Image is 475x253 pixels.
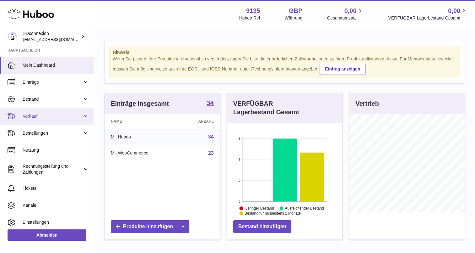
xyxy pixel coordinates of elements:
[246,7,260,15] strong: 9135
[327,7,364,21] a: 0,00 Gesamtumsatz
[113,56,456,75] div: Wenn Sie planen, Ihre Produkte international zu versenden, fügen Sie bitte die erforderlichen Zol...
[8,32,17,41] img: order_eu@3dconnexion.com
[388,7,467,21] a: 0,00 VERFÜGBAR Lagerbestand Gesamt
[105,129,179,145] td: Mit Huboo
[320,63,365,75] a: Eintrag anzeigen
[23,219,89,225] span: Einstellungen
[208,150,214,156] a: 23
[239,15,260,21] div: Huboo Ref
[289,7,302,15] strong: GBP
[23,163,83,175] span: Rechnungsstellung und Zahlungen
[105,145,179,161] td: Mit WooCommerce
[23,37,92,42] span: [EMAIL_ADDRESS][DOMAIN_NAME]
[344,7,357,15] span: 0,00
[23,96,83,102] span: Bestand
[111,220,189,233] a: Produkte hinzufügen
[23,62,89,68] span: Mein Dashboard
[23,185,89,191] span: Tickets
[233,220,291,233] a: Bestand hinzufügen
[238,200,240,203] text: 0
[23,113,83,119] span: Verkauf
[245,206,274,211] text: Geringer Bestand
[113,49,456,55] strong: Hinweis
[23,147,89,153] span: Nutzung
[245,211,301,216] text: Bestand für mindestens 2 Monate
[105,114,179,129] th: Name
[8,229,86,241] a: Abmelden
[238,158,240,161] text: 6
[179,114,220,129] th: Anzahl
[238,137,240,140] text: 9
[23,79,83,85] span: Einträge
[23,202,89,208] span: Kanäle
[355,99,379,108] h3: Vertrieb
[23,31,80,42] div: 3Dconnexion
[207,100,213,106] strong: 34
[327,15,364,21] span: Gesamtumsatz
[111,99,169,108] h3: Einträge insgesamt
[233,99,314,116] h3: VERFÜGBAR Lagerbestand Gesamt
[285,15,303,21] div: Währung
[207,100,213,107] a: 34
[448,7,460,15] span: 0,00
[285,206,324,211] text: Ausreichender Bestand
[238,178,240,182] text: 3
[208,134,214,139] a: 34
[23,130,83,136] span: Bestellungen
[388,15,467,21] span: VERFÜGBAR Lagerbestand Gesamt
